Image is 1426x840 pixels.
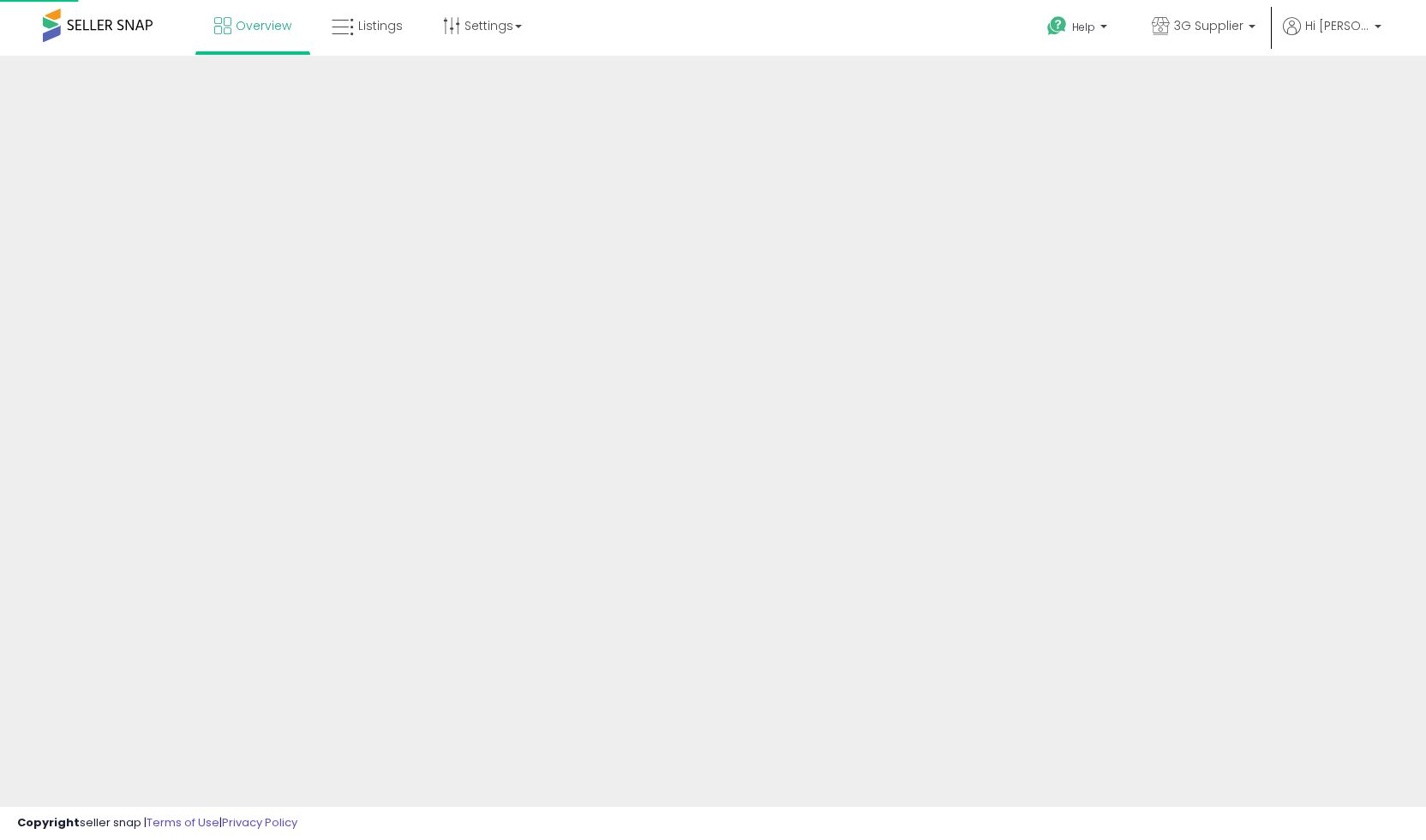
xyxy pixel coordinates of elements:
i: Get Help [1046,15,1068,37]
span: Hi [PERSON_NAME] [1305,17,1369,34]
span: Listings [358,17,403,34]
span: Help [1072,20,1095,34]
a: Help [1034,3,1124,56]
a: Hi [PERSON_NAME] [1283,17,1381,56]
span: 3G Supplier [1174,17,1243,34]
span: Overview [236,17,291,34]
